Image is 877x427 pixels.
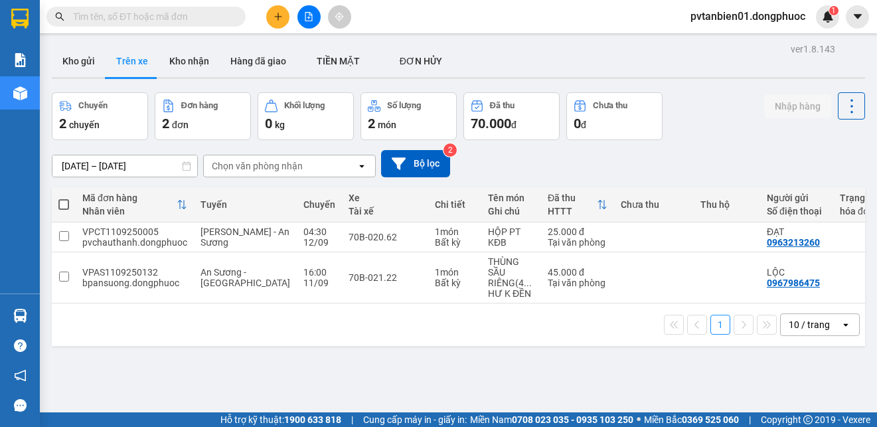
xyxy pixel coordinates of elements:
div: Bất kỳ [435,237,475,248]
button: Đơn hàng2đơn [155,92,251,140]
div: Chi tiết [435,199,475,210]
th: Toggle SortBy [76,187,194,222]
button: Hàng đã giao [220,45,297,77]
div: VPCT1109250005 [82,226,187,237]
div: Chuyến [303,199,335,210]
div: Số điện thoại [767,206,827,216]
span: pvtanbien01.dongphuoc [680,8,816,25]
div: 45.000 đ [548,267,607,278]
img: solution-icon [13,53,27,67]
sup: 1 [829,6,838,15]
button: Đã thu70.000đ [463,92,560,140]
div: Tài xế [349,206,422,216]
img: warehouse-icon [13,86,27,100]
span: TIỀN MẶT [317,56,360,66]
span: notification [14,369,27,382]
span: copyright [803,415,813,424]
div: Chưa thu [621,199,687,210]
div: 0967986475 [767,278,820,288]
div: Nhân viên [82,206,177,216]
div: Tên món [488,193,534,203]
img: warehouse-icon [13,309,27,323]
div: Tại văn phòng [548,278,607,288]
div: Thu hộ [700,199,754,210]
div: Số lượng [387,101,421,110]
div: 1 món [435,267,475,278]
span: An Sương - [GEOGRAPHIC_DATA] [200,267,290,288]
div: THÙNG SẦU RIÊNG(4 TRÁI) [488,256,534,288]
svg: open [357,161,367,171]
span: kg [275,120,285,130]
span: đ [511,120,517,130]
strong: 0369 525 060 [682,414,739,425]
div: 70B-021.22 [349,272,422,283]
th: Toggle SortBy [541,187,614,222]
input: Select a date range. [52,155,197,177]
div: Chưa thu [593,101,627,110]
div: pvchauthanh.dongphuoc [82,237,187,248]
span: 0 [265,116,272,131]
span: 2 [368,116,375,131]
div: Xe [349,193,422,203]
span: 2 [162,116,169,131]
button: caret-down [846,5,869,29]
div: 04:30 [303,226,335,237]
div: 0963213260 [767,237,820,248]
button: Trên xe [106,45,159,77]
div: KĐB [488,237,534,248]
span: 2 [59,116,66,131]
span: 0 [574,116,581,131]
span: aim [335,12,344,21]
div: 1 món [435,226,475,237]
button: plus [266,5,289,29]
strong: 0708 023 035 - 0935 103 250 [512,414,633,425]
div: Chọn văn phòng nhận [212,159,303,173]
button: aim [328,5,351,29]
button: 1 [710,315,730,335]
button: Kho gửi [52,45,106,77]
span: | [351,412,353,427]
div: Người gửi [767,193,827,203]
span: ... [524,278,532,288]
div: ver 1.8.143 [791,42,835,56]
button: Nhập hàng [764,94,831,118]
div: Chuyến [78,101,108,110]
div: 10 / trang [789,318,830,331]
button: Kho nhận [159,45,220,77]
div: Tại văn phòng [548,237,607,248]
strong: 1900 633 818 [284,414,341,425]
div: ĐẠT [767,226,827,237]
span: file-add [304,12,313,21]
div: HTTT [548,206,597,216]
span: Miền Nam [470,412,633,427]
span: Miền Bắc [644,412,739,427]
span: đ [581,120,586,130]
span: question-circle [14,339,27,352]
div: Mã đơn hàng [82,193,177,203]
span: Hỗ trợ kỹ thuật: [220,412,341,427]
div: Bất kỳ [435,278,475,288]
input: Tìm tên, số ĐT hoặc mã đơn [73,9,230,24]
span: chuyến [69,120,100,130]
span: | [749,412,751,427]
span: plus [274,12,283,21]
span: search [55,12,64,21]
div: 25.000 đ [548,226,607,237]
span: ⚪️ [637,417,641,422]
button: Chưa thu0đ [566,92,663,140]
div: Đã thu [490,101,515,110]
span: caret-down [852,11,864,23]
span: 70.000 [471,116,511,131]
button: Bộ lọc [381,150,450,177]
button: Khối lượng0kg [258,92,354,140]
div: Ghi chú [488,206,534,216]
div: Đơn hàng [181,101,218,110]
span: message [14,399,27,412]
svg: open [840,319,851,330]
span: ĐƠN HỦY [400,56,442,66]
button: Số lượng2món [360,92,457,140]
div: 70B-020.62 [349,232,422,242]
span: Cung cấp máy in - giấy in: [363,412,467,427]
div: bpansuong.dongphuoc [82,278,187,288]
div: Đã thu [548,193,597,203]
